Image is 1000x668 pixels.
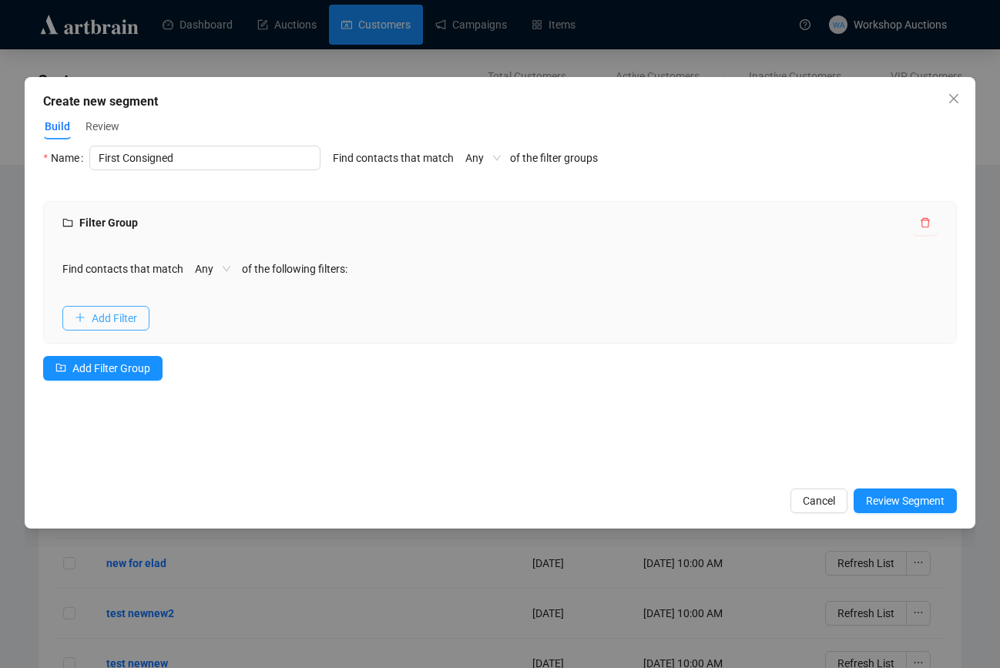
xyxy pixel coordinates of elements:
[62,217,73,228] span: folder
[84,114,121,139] button: Review
[45,119,70,135] span: Build
[75,312,86,323] span: plus
[941,86,966,111] button: Close
[55,362,66,373] span: folder-add
[43,146,89,170] label: Name
[948,92,960,105] span: close
[790,488,847,513] button: Cancel
[920,217,931,228] span: delete
[62,217,138,229] span: Filter Group
[866,492,945,509] span: Review Segment
[333,146,598,189] div: Find contacts that match of the filter groups
[43,115,72,139] button: Build
[465,146,501,170] span: Any
[43,356,163,381] button: Add Filter Group
[195,257,230,280] span: Any
[803,492,835,509] span: Cancel
[43,92,956,111] div: Create new segment
[86,119,119,135] span: Review
[92,310,137,327] span: Add Filter
[72,360,150,377] span: Add Filter Group
[62,306,149,331] button: Add Filter
[854,488,957,513] button: Review Segment
[62,257,937,281] div: Find contacts that match of the following filters:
